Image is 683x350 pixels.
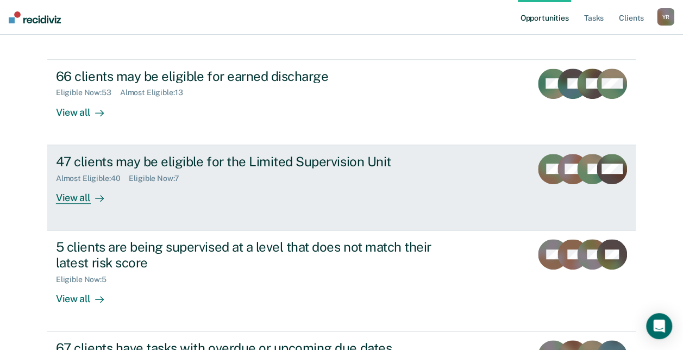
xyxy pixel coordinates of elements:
[56,239,437,271] div: 5 clients are being supervised at a level that does not match their latest risk score
[56,275,115,284] div: Eligible Now : 5
[56,284,117,305] div: View all
[129,174,187,183] div: Eligible Now : 7
[56,88,120,97] div: Eligible Now : 53
[47,60,636,145] a: 66 clients may be eligible for earned dischargeEligible Now:53Almost Eligible:13View all
[657,8,674,26] div: Y R
[56,154,437,170] div: 47 clients may be eligible for the Limited Supervision Unit
[47,145,636,230] a: 47 clients may be eligible for the Limited Supervision UnitAlmost Eligible:40Eligible Now:7View all
[9,11,61,23] img: Recidiviz
[646,313,672,339] div: Open Intercom Messenger
[120,88,192,97] div: Almost Eligible : 13
[657,8,674,26] button: YR
[56,174,129,183] div: Almost Eligible : 40
[56,183,117,204] div: View all
[56,68,437,84] div: 66 clients may be eligible for earned discharge
[56,97,117,118] div: View all
[47,230,636,332] a: 5 clients are being supervised at a level that does not match their latest risk scoreEligible Now...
